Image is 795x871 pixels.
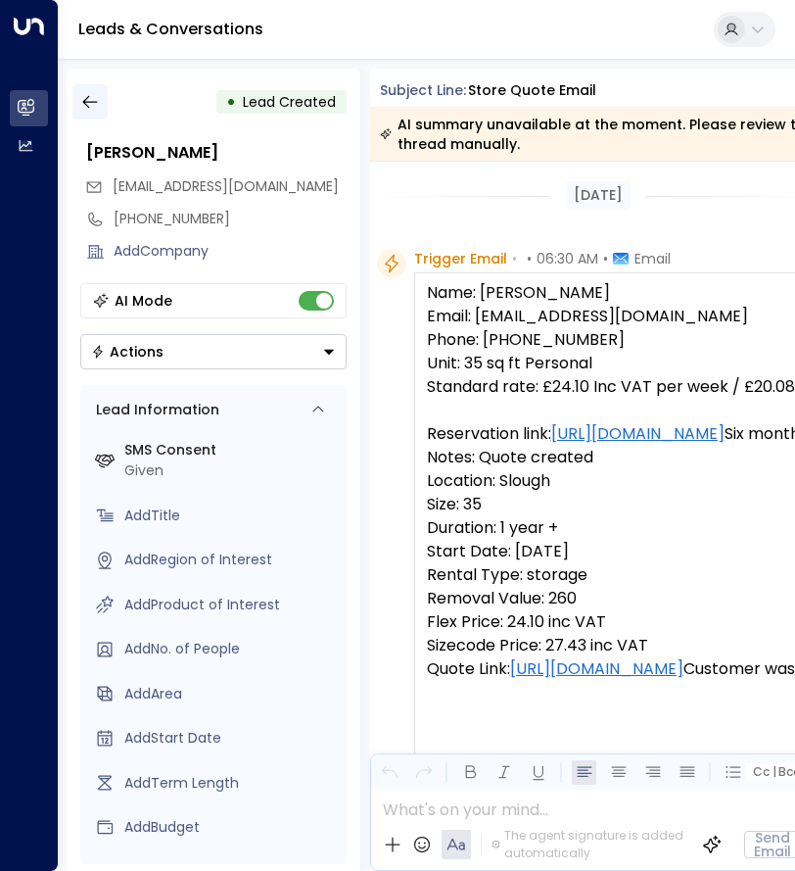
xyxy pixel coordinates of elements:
span: Email [634,249,671,268]
span: • [603,249,608,268]
span: Subject Line: [380,80,466,100]
span: 06:30 AM [537,249,598,268]
a: [URL][DOMAIN_NAME] [551,422,725,446]
div: AddNo. of People [124,639,339,659]
label: SMS Consent [124,440,339,460]
div: AddTitle [124,506,339,526]
span: Timranford@gmail.com [113,176,339,197]
a: Leads & Conversations [78,18,263,40]
div: AddStart Date [124,728,339,749]
div: Button group with a nested menu [80,334,347,369]
a: [URL][DOMAIN_NAME] [510,657,683,681]
div: [PERSON_NAME] [86,141,347,165]
div: AddTerm Length [124,773,339,794]
span: Trigger Email [414,249,507,268]
button: Undo [377,760,401,785]
div: AI Mode [115,291,172,311]
span: • [512,249,517,268]
span: Lead Created [243,92,336,112]
div: [DATE] [566,181,631,210]
div: AddProduct of Interest [124,595,339,615]
div: Actions [91,343,164,361]
div: The agent signature is added automatically [491,827,686,862]
div: Store Quote Email [468,80,596,101]
div: Lead Information [89,400,219,420]
div: [PHONE_NUMBER] [114,209,347,229]
span: • [527,249,532,268]
span: | [772,765,775,779]
div: Given [124,460,339,481]
span: [EMAIL_ADDRESS][DOMAIN_NAME] [113,176,339,196]
div: AddArea [124,684,339,704]
div: • [226,84,236,120]
div: AddCompany [114,241,347,262]
button: Actions [80,334,347,369]
button: Redo [411,760,436,785]
div: AddBudget [124,817,339,838]
div: AddRegion of Interest [124,550,339,570]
